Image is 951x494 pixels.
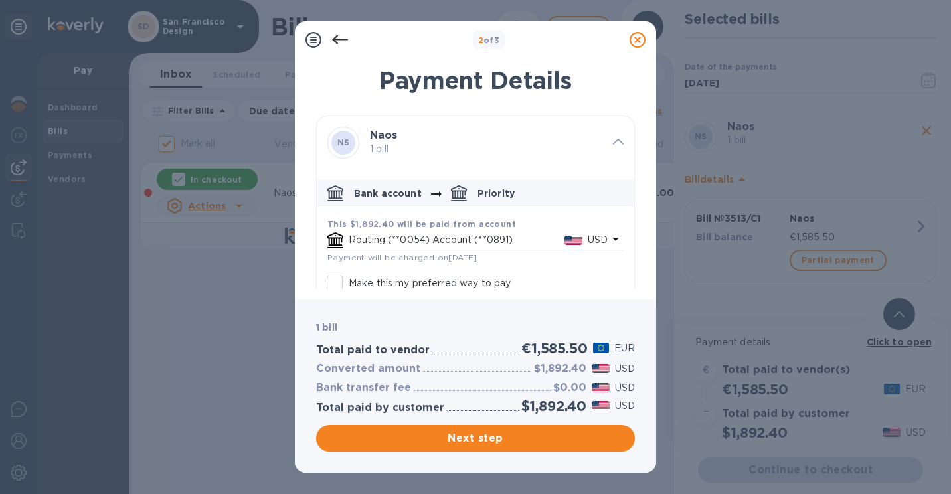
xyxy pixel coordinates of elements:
h3: Total paid to vendor [316,344,430,357]
h3: Total paid by customer [316,402,444,414]
h2: €1,585.50 [521,340,587,357]
span: 2 [478,35,483,45]
p: Priority [477,187,515,200]
div: default-method [317,175,634,428]
p: USD [615,399,635,413]
button: Next step [316,425,635,452]
p: Make this my preferred way to pay [349,276,511,290]
p: Routing (**0054) Account (**0891) [349,233,564,247]
p: USD [615,381,635,395]
b: NS [337,137,350,147]
b: Naos [370,129,397,141]
h3: $0.00 [553,382,586,394]
h1: Payment Details [316,66,635,94]
p: Bank account [354,187,422,200]
span: Next step [327,430,624,446]
p: 1 bill [370,142,602,156]
img: USD [592,401,610,410]
b: of 3 [478,35,500,45]
p: USD [615,362,635,376]
div: NSNaos 1 bill [317,116,634,169]
b: This $1,892.40 will be paid from account [327,219,516,229]
img: USD [592,364,610,373]
span: Payment will be charged on [DATE] [327,252,477,262]
p: EUR [614,341,635,355]
h3: $1,892.40 [534,363,586,375]
b: 1 bill [316,322,337,333]
h2: $1,892.40 [521,398,586,414]
img: USD [564,236,582,245]
p: USD [588,233,608,247]
h3: Converted amount [316,363,420,375]
h3: Bank transfer fee [316,382,411,394]
img: USD [592,383,610,392]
